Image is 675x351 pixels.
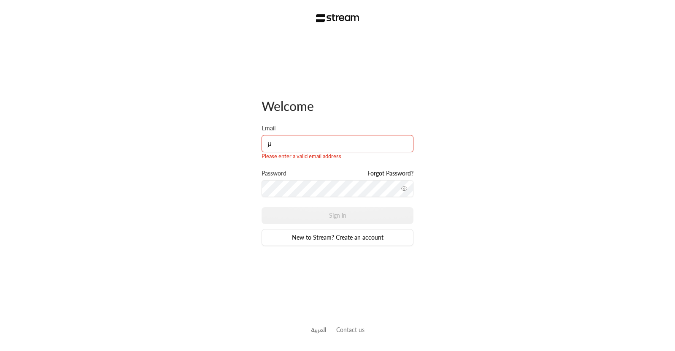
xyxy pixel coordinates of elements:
[262,98,314,113] span: Welcome
[336,325,364,334] button: Contact us
[397,182,411,195] button: toggle password visibility
[262,124,275,132] label: Email
[262,169,286,178] label: Password
[262,229,413,246] a: New to Stream? Create an account
[367,169,413,178] a: Forgot Password?
[316,14,359,22] img: Stream Logo
[262,152,413,161] div: Please enter a valid email address
[336,326,364,333] a: Contact us
[311,322,326,337] a: العربية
